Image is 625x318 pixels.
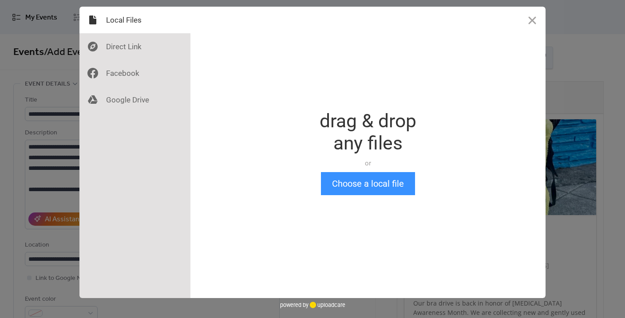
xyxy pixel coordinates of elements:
button: Close [519,7,546,33]
div: Direct Link [79,33,190,60]
div: Facebook [79,60,190,86]
div: Local Files [79,7,190,33]
a: uploadcare [309,302,345,308]
div: powered by [280,298,345,311]
button: Choose a local file [321,172,415,195]
div: Google Drive [79,86,190,113]
div: or [320,159,416,168]
div: drag & drop any files [320,110,416,154]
